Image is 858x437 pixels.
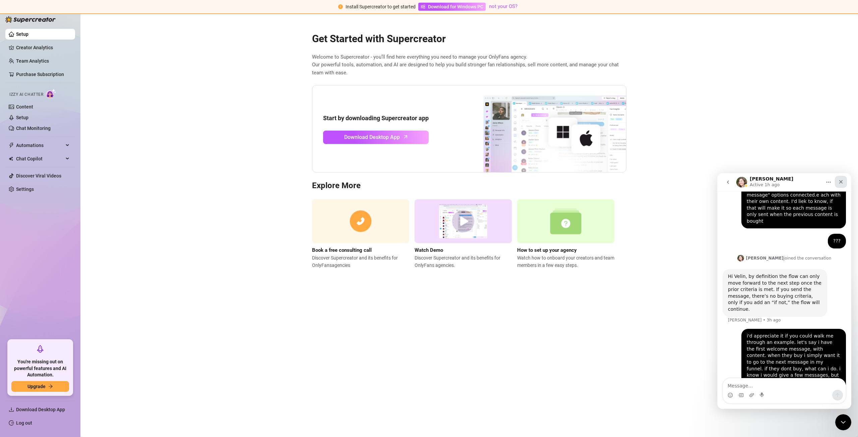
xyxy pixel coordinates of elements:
span: Download Desktop App [16,407,65,412]
a: Content [16,104,33,110]
span: You're missing out on powerful features and AI Automation. [11,359,69,378]
button: Emoji picker [10,219,16,225]
a: Download Desktop Apparrow-up [323,131,429,144]
span: Download Desktop App [344,133,400,141]
a: Log out [16,420,32,426]
div: Ella says… [5,81,129,96]
span: Download for Windows PC [428,3,483,10]
button: Upload attachment [32,219,37,225]
h3: Explore More [312,180,626,191]
img: download app [458,85,626,172]
a: Download for Windows PC [418,3,486,11]
a: not your OS? [489,3,517,9]
div: ??? [116,65,123,71]
div: i'd appreciate it if you could walk me through an example. let's say i have the first welcome mes... [24,156,129,223]
span: arrow-up [402,133,410,141]
img: setup agency guide [517,199,614,243]
div: ??? [111,61,129,75]
img: Profile image for Ella [20,82,27,88]
a: How to set up your agencyWatch how to onboard your creators and team members in a few easy steps. [517,199,614,269]
span: Watch how to onboard your creators and team members in a few easy steps. [517,254,614,269]
img: Chat Copilot [9,156,13,161]
strong: How to set up your agency [517,247,577,253]
a: Team Analytics [16,58,49,64]
span: Chat Copilot [16,153,64,164]
span: windows [421,4,425,9]
a: Settings [16,187,34,192]
div: Velin says… [5,61,129,81]
button: Send a message… [115,217,126,227]
div: Velin says… [5,156,129,223]
a: Chat Monitoring [16,126,51,131]
a: Watch DemoDiscover Supercreator and its benefits for OnlyFans agencies. [415,199,512,269]
div: joined the conversation [29,82,114,88]
span: Upgrade [27,384,46,389]
span: Discover Supercreator and its benefits for OnlyFans agencies [312,254,409,269]
span: Discover Supercreator and its benefits for OnlyFans agencies. [415,254,512,269]
span: thunderbolt [9,143,14,148]
b: [PERSON_NAME] [29,83,66,87]
span: rocket [36,345,44,353]
button: Start recording [43,219,48,225]
button: Gif picker [21,219,26,225]
span: arrow-right [48,384,53,389]
img: consulting call [312,199,409,243]
h2: Get Started with Supercreator [312,32,626,45]
a: Book a free consulting callDiscover Supercreator and its benefits for OnlyFansagencies [312,199,409,269]
iframe: Intercom live chat [717,173,851,409]
strong: Book a free consulting call [312,247,372,253]
strong: Watch Demo [415,247,443,253]
div: Hi Velin, by definition the flow can only move forward to the next step once the prior criteria i... [11,100,105,140]
div: [PERSON_NAME] • 3h ago [11,145,63,149]
div: Ella says… [5,96,129,156]
a: Setup [16,115,28,120]
img: logo-BBDzfeDw.svg [5,16,56,23]
span: exclamation-circle [338,4,343,9]
span: download [9,407,14,412]
div: i'd appreciate it if you could walk me through an example. let's say i have the first welcome mes... [29,160,123,219]
div: Hi Velin, by definition the flow can only move forward to the next step once the prior criteria i... [5,96,110,144]
span: Automations [16,140,64,151]
a: Purchase Subscription [16,69,70,80]
iframe: Intercom live chat [835,414,851,430]
strong: Start by downloading Supercreator app [323,115,429,122]
a: Setup [16,31,28,37]
span: Welcome to Supercreator - you’ll find here everything you need to manage your OnlyFans agency. Ou... [312,53,626,77]
span: Izzy AI Chatter [9,91,43,98]
span: Install Supercreator to get started [346,4,416,9]
a: Creator Analytics [16,42,70,53]
img: AI Chatter [46,89,56,98]
a: Discover Viral Videos [16,173,61,178]
button: Upgradearrow-right [11,381,69,392]
img: supercreator demo [415,199,512,243]
textarea: Message… [6,205,128,217]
